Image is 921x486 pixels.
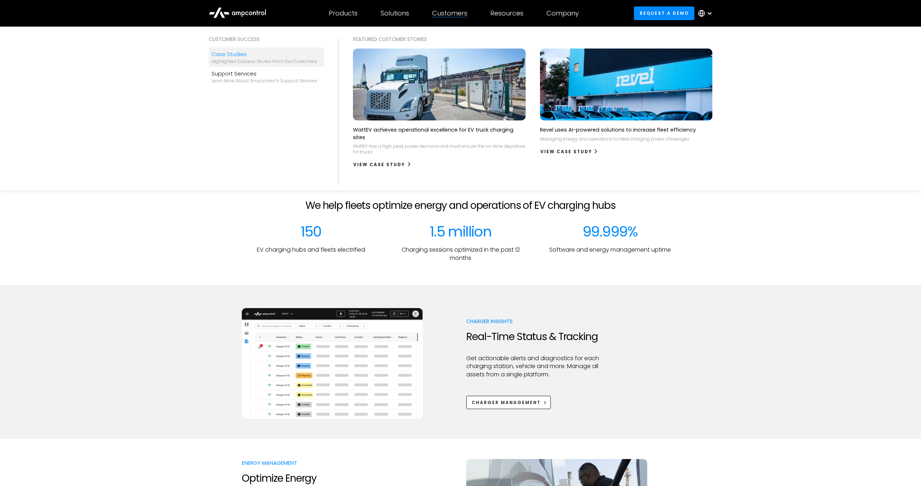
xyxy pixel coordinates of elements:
[430,223,491,240] div: 1.5 million
[257,246,365,254] p: EV charging hubs and fleets electrified
[353,159,412,170] a: View Case Study
[329,9,358,17] div: Products
[381,9,409,17] div: Solutions
[466,354,605,379] p: Get actionable alerts and diagnostics for each charging station, vehicle and more. Manage all ass...
[546,9,579,17] div: Company
[540,146,599,157] a: View Case Study
[242,472,380,485] h2: Optimize Energy
[353,35,712,43] div: Featured Customer Stories
[212,50,317,58] div: Case Studies
[540,136,689,142] p: Managing energy and operations for fleet charging poses challenges
[353,161,405,168] div: View Case Study
[209,35,324,43] div: Customer success
[466,318,605,325] p: Charger Insights
[300,223,321,240] div: 150
[391,246,530,262] p: Charging sessions optimized in the past 12 months
[540,148,592,155] div: View Case Study
[549,246,671,254] p: Software and energy management uptime
[540,126,696,133] p: Revel uses AI-powered solutions to increase fleet efficiency
[353,126,526,141] p: WattEV achieves operational excellence for EV truck charging sites
[212,70,317,78] div: Support Services
[242,459,380,467] p: Energy Management
[466,331,605,343] h2: Real-Time Status & Tracking
[432,9,467,17] div: Customers
[305,200,616,212] h2: We help fleets optimize energy and operations of EV charging hubs
[212,59,317,64] div: Highlighted success stories From Our Customers
[634,6,694,20] a: Request a demo
[490,9,523,17] div: Resources
[472,399,541,406] div: Charger Management
[582,223,638,240] div: 99.999%
[209,47,324,67] a: Case StudiesHighlighted success stories From Our Customers
[209,67,324,86] a: Support ServicesLearn more about Ampcontrol’s support services
[466,396,551,409] a: Charger Management
[353,143,526,155] p: WattEV has a high peak power demand and must ensure the on-time departure for trucks
[242,308,423,419] img: Ampcontrol EV charging management system for on time departure
[212,78,317,84] div: Learn more about Ampcontrol’s support services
